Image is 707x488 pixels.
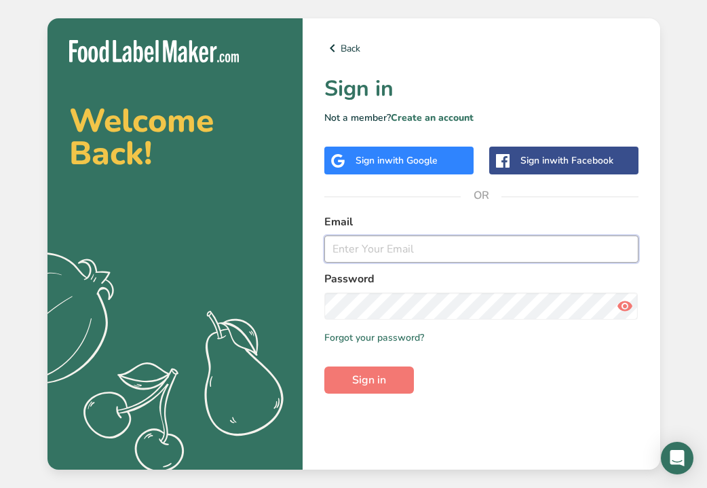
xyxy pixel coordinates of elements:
[324,331,424,345] a: Forgot your password?
[520,153,613,168] div: Sign in
[550,154,613,167] span: with Facebook
[356,153,438,168] div: Sign in
[324,214,638,230] label: Email
[324,271,638,287] label: Password
[324,236,638,263] input: Enter Your Email
[69,40,239,62] img: Food Label Maker
[461,175,501,216] span: OR
[324,367,414,394] button: Sign in
[69,105,281,170] h2: Welcome Back!
[391,111,474,124] a: Create an account
[324,40,638,56] a: Back
[352,372,386,388] span: Sign in
[661,442,693,474] div: Open Intercom Messenger
[385,154,438,167] span: with Google
[324,111,638,125] p: Not a member?
[324,73,638,105] h1: Sign in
